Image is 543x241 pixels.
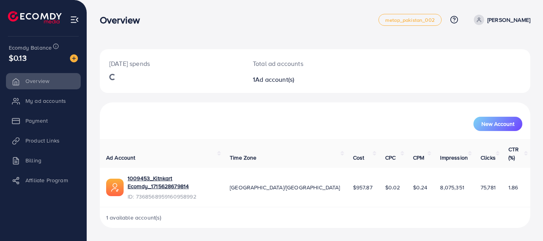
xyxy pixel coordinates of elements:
[353,154,365,162] span: Cost
[385,17,435,23] span: metap_pakistan_002
[353,183,372,191] span: $957.87
[487,15,530,25] p: [PERSON_NAME]
[128,174,217,191] a: 1009453_Kitnkart Ecomdy_1715628679814
[385,183,400,191] span: $0.02
[230,183,340,191] span: [GEOGRAPHIC_DATA]/[GEOGRAPHIC_DATA]
[508,145,519,161] span: CTR (%)
[8,11,62,23] img: logo
[471,15,530,25] a: [PERSON_NAME]
[508,183,518,191] span: 1.86
[481,154,496,162] span: Clicks
[473,117,522,131] button: New Account
[440,154,468,162] span: Impression
[9,44,52,52] span: Ecomdy Balance
[255,75,294,84] span: Ad account(s)
[230,154,256,162] span: Time Zone
[106,154,136,162] span: Ad Account
[9,52,27,64] span: $0.13
[253,76,341,83] h2: 1
[440,183,464,191] span: 8,075,351
[100,14,146,26] h3: Overview
[106,179,124,196] img: ic-ads-acc.e4c84228.svg
[481,183,496,191] span: 75,781
[481,121,514,127] span: New Account
[413,154,424,162] span: CPM
[128,193,217,201] span: ID: 7368568959160958992
[106,214,162,222] span: 1 available account(s)
[109,59,234,68] p: [DATE] spends
[413,183,428,191] span: $0.24
[253,59,341,68] p: Total ad accounts
[70,15,79,24] img: menu
[70,54,78,62] img: image
[378,14,442,26] a: metap_pakistan_002
[385,154,396,162] span: CPC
